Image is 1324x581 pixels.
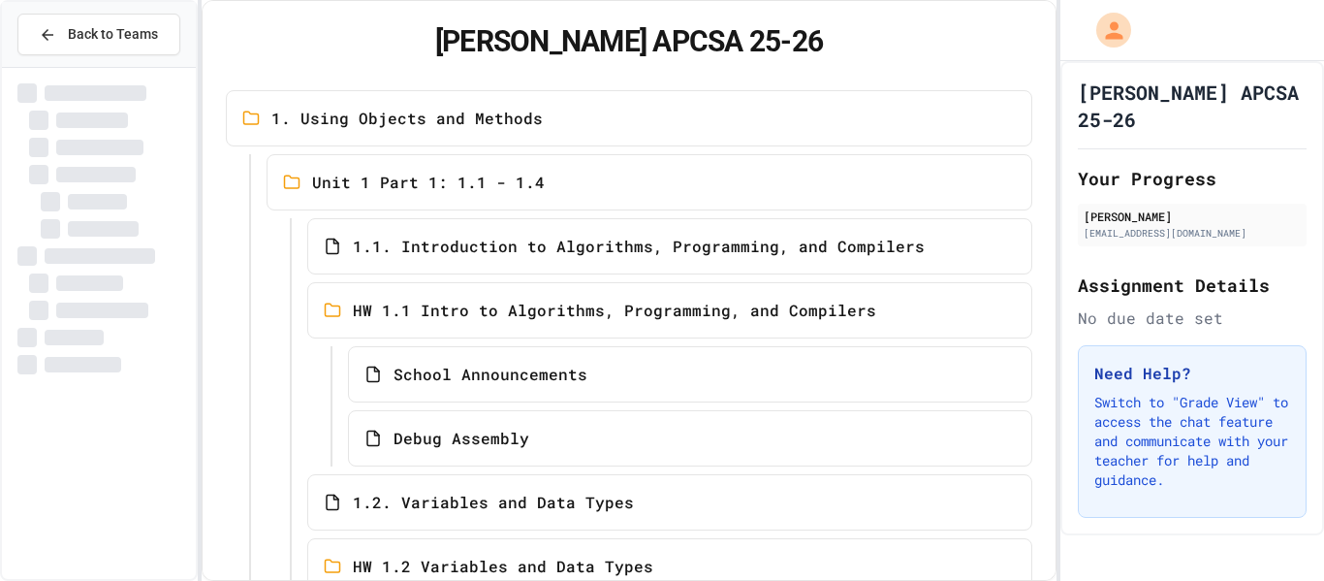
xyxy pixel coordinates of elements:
span: 1. Using Objects and Methods [271,107,543,130]
span: HW 1.1 Intro to Algorithms, Programming, and Compilers [353,299,876,322]
span: 1.1. Introduction to Algorithms, Programming, and Compilers [353,235,925,258]
span: Back to Teams [68,24,158,45]
span: 1.2. Variables and Data Types [353,491,634,514]
a: 1.1. Introduction to Algorithms, Programming, and Compilers [307,218,1033,274]
h3: Need Help? [1094,362,1290,385]
h2: Assignment Details [1078,272,1307,299]
p: Switch to "Grade View" to access the chat feature and communicate with your teacher for help and ... [1094,393,1290,490]
button: Back to Teams [17,14,180,55]
span: HW 1.2 Variables and Data Types [353,555,653,578]
span: School Announcements [394,363,587,386]
h1: [PERSON_NAME] APCSA 25-26 [1078,79,1307,133]
h1: [PERSON_NAME] APCSA 25-26 [226,24,1033,59]
a: School Announcements [348,346,1033,403]
span: Unit 1 Part 1: 1.1 - 1.4 [312,171,545,194]
a: Debug Assembly [348,410,1033,467]
div: [EMAIL_ADDRESS][DOMAIN_NAME] [1084,226,1301,241]
h2: Your Progress [1078,165,1307,192]
a: 1.2. Variables and Data Types [307,474,1033,531]
div: My Account [1076,8,1136,52]
span: Debug Assembly [394,427,529,450]
div: [PERSON_NAME] [1084,208,1301,225]
div: No due date set [1078,307,1307,330]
